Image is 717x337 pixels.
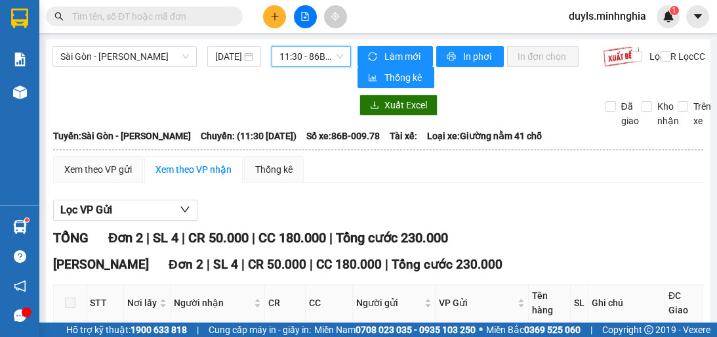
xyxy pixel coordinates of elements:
span: message [14,309,26,322]
sup: 1 [25,218,29,222]
span: SL 4 [213,257,238,272]
span: Đơn 2 [108,230,143,246]
th: CC [306,285,353,321]
th: Ghi chú [588,285,665,321]
span: Tổng cước 230.000 [392,257,502,272]
span: | [207,257,210,272]
span: Làm mới [384,49,422,64]
span: | [197,323,199,337]
button: plus [263,5,286,28]
span: download [370,101,379,111]
span: Người gửi [356,296,422,310]
span: sync [368,52,379,62]
img: 9k= [603,46,640,67]
img: warehouse-icon [13,220,27,234]
span: SL 4 [153,230,178,246]
span: [PERSON_NAME] [53,257,149,272]
span: caret-down [692,11,704,22]
span: aim [331,12,340,21]
span: TỔNG [53,230,89,246]
th: Tên hàng [529,285,571,321]
th: STT [87,285,124,321]
span: | [329,230,333,246]
span: | [310,257,313,272]
strong: 0708 023 035 - 0935 103 250 [356,325,476,335]
span: search [54,12,64,21]
span: Miền Bắc [486,323,581,337]
span: file-add [300,12,310,21]
span: | [182,230,185,246]
span: copyright [644,325,653,334]
img: icon-new-feature [663,11,674,22]
button: printerIn phơi [436,46,504,67]
strong: 1900 633 818 [131,325,187,335]
span: VP Gửi [439,296,515,310]
span: notification [14,280,26,292]
span: Xuất Excel [384,98,427,112]
span: bar-chart [368,73,379,83]
span: Tài xế: [390,129,417,143]
span: Người nhận [174,296,251,310]
span: Sài Gòn - Phan Rí [60,47,189,66]
span: | [385,257,388,272]
span: Hỗ trợ kỹ thuật: [66,323,187,337]
span: | [252,230,255,246]
span: Miền Nam [314,323,476,337]
div: Xem theo VP gửi [64,162,132,177]
span: plus [270,12,279,21]
th: SL [571,285,588,321]
span: In phơi [463,49,493,64]
span: | [590,323,592,337]
span: 1 [672,6,676,15]
span: Loại xe: Giường nằm 41 chỗ [427,129,542,143]
span: Đơn 2 [169,257,203,272]
button: file-add [294,5,317,28]
span: | [241,257,245,272]
span: CC 180.000 [316,257,382,272]
div: Xem theo VP nhận [155,162,232,177]
span: Kho nhận [652,99,684,128]
span: ⚪️ [479,327,483,332]
button: downloadXuất Excel [359,95,438,116]
strong: 0369 525 060 [524,325,581,335]
button: In đơn chọn [507,46,579,67]
span: Lọc CC [673,49,707,64]
button: syncLàm mới [358,46,433,67]
span: Tổng cước 230.000 [336,230,448,246]
div: Thống kê [255,162,293,177]
span: Lọc CR [644,49,678,64]
th: ĐC Giao [665,285,703,321]
button: bar-chartThống kê [358,67,434,88]
span: Chuyến: (11:30 [DATE]) [201,129,297,143]
span: Thống kê [384,70,424,85]
span: Đã giao [616,99,644,128]
span: | [146,230,150,246]
th: CR [265,285,306,321]
span: 11:30 - 86B-009.78 [279,47,343,66]
span: Lọc VP Gửi [60,202,112,218]
span: Cung cấp máy in - giấy in: [209,323,311,337]
span: Nơi lấy [127,296,157,310]
input: 15/09/2025 [215,49,241,64]
button: caret-down [686,5,709,28]
img: warehouse-icon [13,85,27,99]
img: solution-icon [13,53,27,66]
button: Lọc VP Gửi [53,200,197,221]
span: Trên xe [688,99,716,128]
span: CC 180.000 [258,230,326,246]
span: Số xe: 86B-009.78 [306,129,380,143]
span: question-circle [14,250,26,263]
sup: 1 [670,6,679,15]
span: down [180,204,190,215]
span: CR 50.000 [248,257,306,272]
span: printer [447,52,458,62]
input: Tìm tên, số ĐT hoặc mã đơn [72,9,227,24]
span: duyls.minhnghia [558,8,657,24]
b: Tuyến: Sài Gòn - [PERSON_NAME] [53,131,191,141]
span: CR 50.000 [188,230,249,246]
img: logo-vxr [11,9,28,28]
button: aim [324,5,347,28]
